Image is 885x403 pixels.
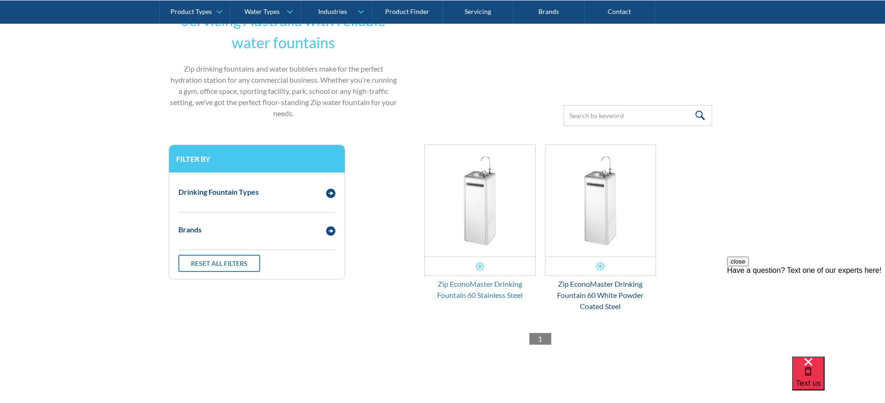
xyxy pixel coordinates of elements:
[178,186,259,198] div: Drinking Fountain Types
[424,145,536,301] a: Zip EconoMaster Drinking Fountain 60 Stainless SteelZip EconoMaster Drinking Fountain 60 Stainles...
[545,145,656,257] img: Zip EconoMaster Drinking Fountain 60 White Powder Coated Steel
[169,63,399,119] p: Zip drinking fountains and water bubblers make for the perfect hydration station for any commerci...
[169,9,399,54] h2: Servicing Australia with reliable water fountains
[545,278,656,312] div: Zip EconoMaster Drinking Fountain 60 White Powder Coated Steel
[178,255,260,272] a: Reset all filters
[564,105,712,126] input: Search by keyword
[244,7,280,15] div: Water Types
[318,7,347,15] div: Industries
[178,224,202,235] div: Brands
[792,357,885,403] iframe: podium webchat widget bubble
[529,333,551,345] a: 1
[424,278,536,301] div: Zip EconoMaster Drinking Fountain 60 Stainless Steel
[176,154,338,163] h3: Filter by
[545,145,656,312] a: Zip EconoMaster Drinking Fountain 60 White Powder Coated SteelZip EconoMaster Drinking Fountain 6...
[727,257,885,368] iframe: podium webchat widget prompt
[364,333,717,345] div: List
[170,7,212,15] div: Product Types
[425,145,535,257] img: Zip EconoMaster Drinking Fountain 60 Stainless Steel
